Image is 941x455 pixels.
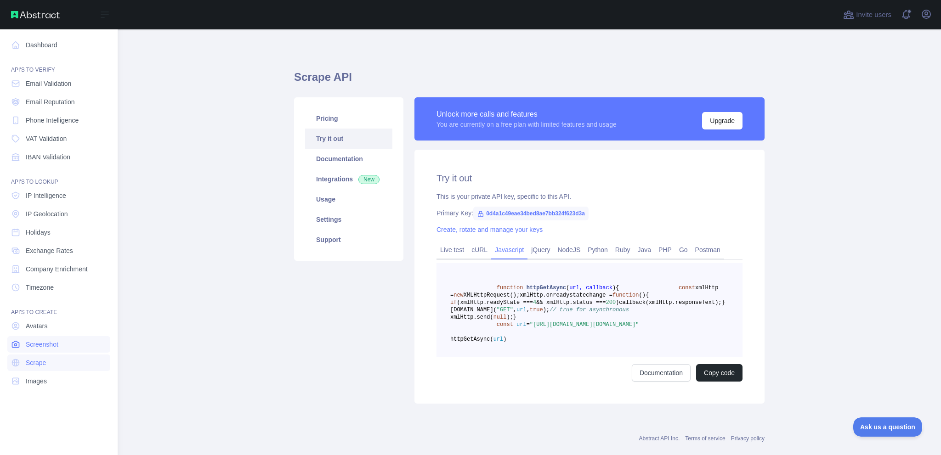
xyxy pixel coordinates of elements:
a: Go [675,242,692,257]
span: Timezone [26,283,54,292]
span: { [646,292,649,298]
a: Integrations New [305,169,392,189]
span: (xmlHttp.readyState === [457,299,533,306]
span: const [679,285,695,291]
span: Company Enrichment [26,264,88,274]
span: XMLHttpRequest(); [464,292,520,298]
div: Unlock more calls and features [436,109,617,120]
a: Documentation [305,149,392,169]
a: jQuery [527,242,554,257]
a: Abstract API Inc. [639,435,680,442]
span: } [722,299,725,306]
a: Java [634,242,655,257]
span: Invite users [856,10,891,20]
span: Scrape [26,358,46,367]
span: true [530,307,543,313]
iframe: Toggle Customer Support [853,417,923,437]
span: httpGetAsync [527,285,566,291]
span: Phone Intelligence [26,116,79,125]
span: Exchange Rates [26,246,73,255]
a: Create, rotate and manage your keys [436,226,543,233]
a: Company Enrichment [7,261,110,277]
span: // true for asynchronous [550,307,629,313]
span: ); [506,314,513,320]
span: [DOMAIN_NAME]( [450,307,497,313]
span: xmlHttp.send( [450,314,493,320]
a: Ruby [612,242,634,257]
a: Terms of service [685,435,725,442]
div: API'S TO VERIFY [7,55,110,73]
div: API'S TO LOOKUP [7,167,110,185]
div: Primary Key: [436,208,743,218]
h2: Try it out [436,172,743,185]
a: Privacy policy [731,435,765,442]
span: function [497,285,523,291]
div: This is your private API key, specific to this API. [436,192,743,201]
button: Copy code [696,364,743,382]
a: NodeJS [554,242,584,257]
span: ) [612,285,616,291]
a: Usage [305,189,392,209]
span: if [450,299,457,306]
a: Avatars [7,318,110,334]
span: Email Validation [26,79,71,88]
button: Upgrade [702,112,743,129]
a: cURL [468,242,491,257]
span: , [513,307,516,313]
span: Images [26,376,47,386]
a: PHP [655,242,675,257]
a: Screenshot [7,336,110,353]
span: ) [642,292,646,298]
a: Javascript [491,242,527,257]
span: IBAN Validation [26,152,70,162]
span: Holidays [26,228,51,237]
span: const [497,321,513,328]
span: IP Geolocation [26,209,68,219]
a: Settings [305,209,392,230]
span: IP Intelligence [26,191,66,200]
a: Images [7,373,110,389]
h1: Scrape API [294,70,765,92]
a: Exchange Rates [7,242,110,259]
a: Timezone [7,279,110,296]
span: "[URL][DOMAIN_NAME][DOMAIN_NAME]" [530,321,639,328]
a: Email Reputation [7,94,110,110]
a: Pricing [305,108,392,129]
a: IP Intelligence [7,187,110,204]
span: VAT Validation [26,134,67,143]
a: Phone Intelligence [7,112,110,129]
span: Email Reputation [26,97,75,107]
a: Documentation [632,364,691,382]
span: url [516,307,527,313]
span: url, callback [569,285,612,291]
span: = [527,321,530,328]
span: callback(xmlHttp.responseText); [619,299,721,306]
a: Scrape [7,354,110,371]
button: Invite users [841,7,893,22]
span: new [453,292,464,298]
span: { [616,285,619,291]
a: Support [305,230,392,250]
span: ); [543,307,550,313]
a: Holidays [7,224,110,241]
span: xmlHttp.onreadystatechange = [520,292,612,298]
span: httpGetAsync( [450,336,493,343]
span: Avatars [26,321,47,331]
span: , [527,307,530,313]
span: ) [616,299,619,306]
span: ( [566,285,569,291]
div: API'S TO CREATE [7,298,110,316]
span: && xmlHttp.status === [536,299,606,306]
span: New [358,175,380,184]
span: "GET" [497,307,513,313]
span: ( [639,292,642,298]
span: url [516,321,527,328]
a: Dashboard [7,37,110,53]
span: 4 [533,299,536,306]
span: } [513,314,516,320]
img: Abstract API [11,11,60,18]
span: url [493,336,504,343]
span: ) [503,336,506,343]
a: IP Geolocation [7,206,110,222]
span: 200 [606,299,616,306]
